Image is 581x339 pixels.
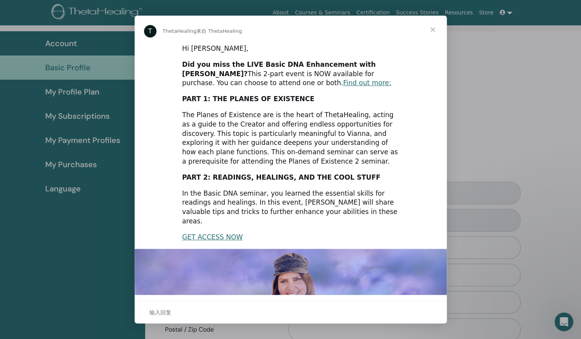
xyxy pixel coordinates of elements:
[182,61,376,78] b: Did you miss the LIVE Basic DNA Enhancement with [PERSON_NAME]?
[149,307,171,318] span: 输入回复
[182,95,314,103] b: PART 1: THE PLANES OF EXISTENCE
[196,28,242,34] span: 来自 ThetaHealing
[135,301,447,323] div: 打开对话并回复
[182,111,399,166] div: The Planes of Existence are is the heart of ThetaHealing, acting as a guide to the Creator and of...
[182,173,380,181] b: PART 2: READINGS, HEALINGS, AND THE COOL STUFF
[182,44,399,54] div: Hi [PERSON_NAME],
[163,28,197,34] span: ThetaHealing
[144,25,156,37] div: Profile image for ThetaHealing
[419,16,447,44] span: 关闭
[182,60,399,88] div: This 2-part event is NOW available for purchase. You can choose to attend one or both.
[343,79,391,87] a: Find out more:
[182,189,399,226] div: In the Basic DNA seminar, you learned the essential skills for readings and healings. In this eve...
[182,233,243,241] a: GET ACCESS NOW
